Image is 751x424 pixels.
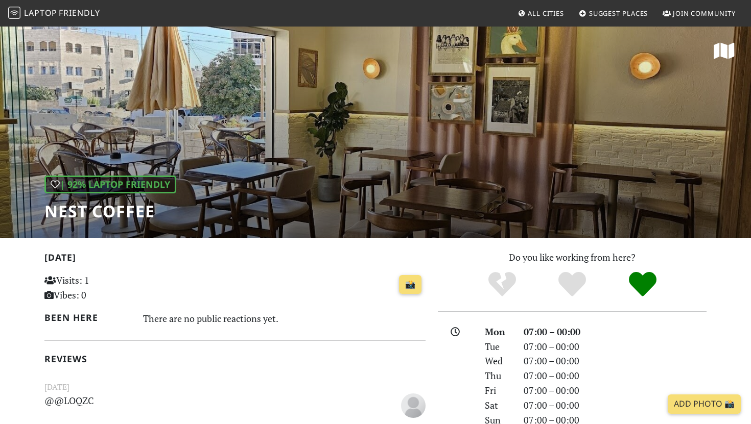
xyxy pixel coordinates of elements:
[479,398,518,413] div: Sat
[399,275,421,294] a: 📸
[44,176,176,193] div: | 92% Laptop Friendly
[24,7,57,18] span: Laptop
[668,394,741,414] a: Add Photo 📸
[607,270,678,298] div: Definitely!
[38,381,432,393] small: [DATE]
[44,312,131,323] h2: Been here
[528,9,564,18] span: All Cities
[479,354,518,368] div: Wed
[537,270,607,298] div: Yes
[518,398,713,413] div: 07:00 – 00:00
[518,325,713,339] div: 07:00 – 00:00
[518,368,713,383] div: 07:00 – 00:00
[143,310,426,327] div: There are no public reactions yet.
[467,270,537,298] div: No
[8,5,100,22] a: LaptopFriendly LaptopFriendly
[59,7,100,18] span: Friendly
[659,4,740,22] a: Join Community
[44,202,176,221] h1: Nest coffee
[513,4,568,22] a: All Cities
[589,9,648,18] span: Suggest Places
[8,7,20,19] img: LaptopFriendly
[401,398,426,411] span: TzwSVsOw TzwSVsOw
[44,252,426,267] h2: [DATE]
[44,273,163,303] p: Visits: 1 Vibes: 0
[479,368,518,383] div: Thu
[518,354,713,368] div: 07:00 – 00:00
[44,354,426,364] h2: Reviews
[518,339,713,354] div: 07:00 – 00:00
[38,393,366,416] p: @@LOQZC
[479,325,518,339] div: Mon
[673,9,736,18] span: Join Community
[438,250,707,265] p: Do you like working from here?
[479,339,518,354] div: Tue
[401,393,426,418] img: blank-535327c66bd565773addf3077783bbfce4b00ec00e9fd257753287c682c7fa38.png
[479,383,518,398] div: Fri
[518,383,713,398] div: 07:00 – 00:00
[575,4,652,22] a: Suggest Places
